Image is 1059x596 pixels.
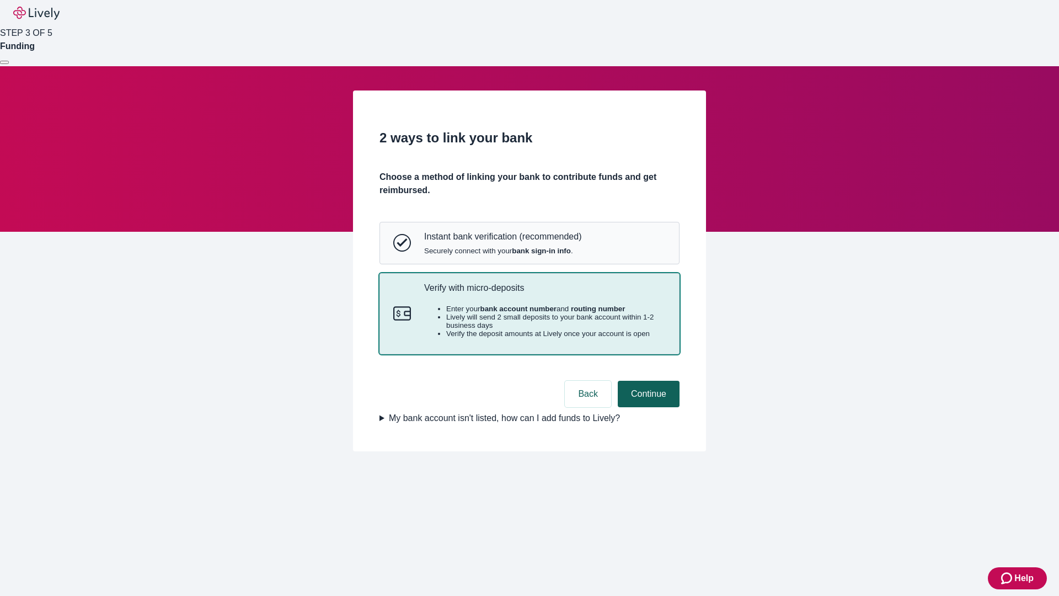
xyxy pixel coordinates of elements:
h4: Choose a method of linking your bank to contribute funds and get reimbursed. [379,171,680,197]
p: Verify with micro-deposits [424,283,666,293]
li: Lively will send 2 small deposits to your bank account within 1-2 business days [446,313,666,329]
h2: 2 ways to link your bank [379,128,680,148]
svg: Micro-deposits [393,305,411,322]
strong: bank account number [480,305,557,313]
img: Lively [13,7,60,20]
svg: Instant bank verification [393,234,411,252]
summary: My bank account isn't listed, how can I add funds to Lively? [379,412,680,425]
button: Zendesk support iconHelp [988,567,1047,589]
button: Instant bank verificationInstant bank verification (recommended)Securely connect with yourbank si... [380,222,679,263]
p: Instant bank verification (recommended) [424,231,581,242]
button: Back [565,381,611,407]
span: Help [1014,572,1034,585]
button: Micro-depositsVerify with micro-depositsEnter yourbank account numberand routing numberLively wil... [380,274,679,354]
button: Continue [618,381,680,407]
strong: routing number [571,305,625,313]
strong: bank sign-in info [512,247,571,255]
svg: Zendesk support icon [1001,572,1014,585]
li: Enter your and [446,305,666,313]
span: Securely connect with your . [424,247,581,255]
li: Verify the deposit amounts at Lively once your account is open [446,329,666,338]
